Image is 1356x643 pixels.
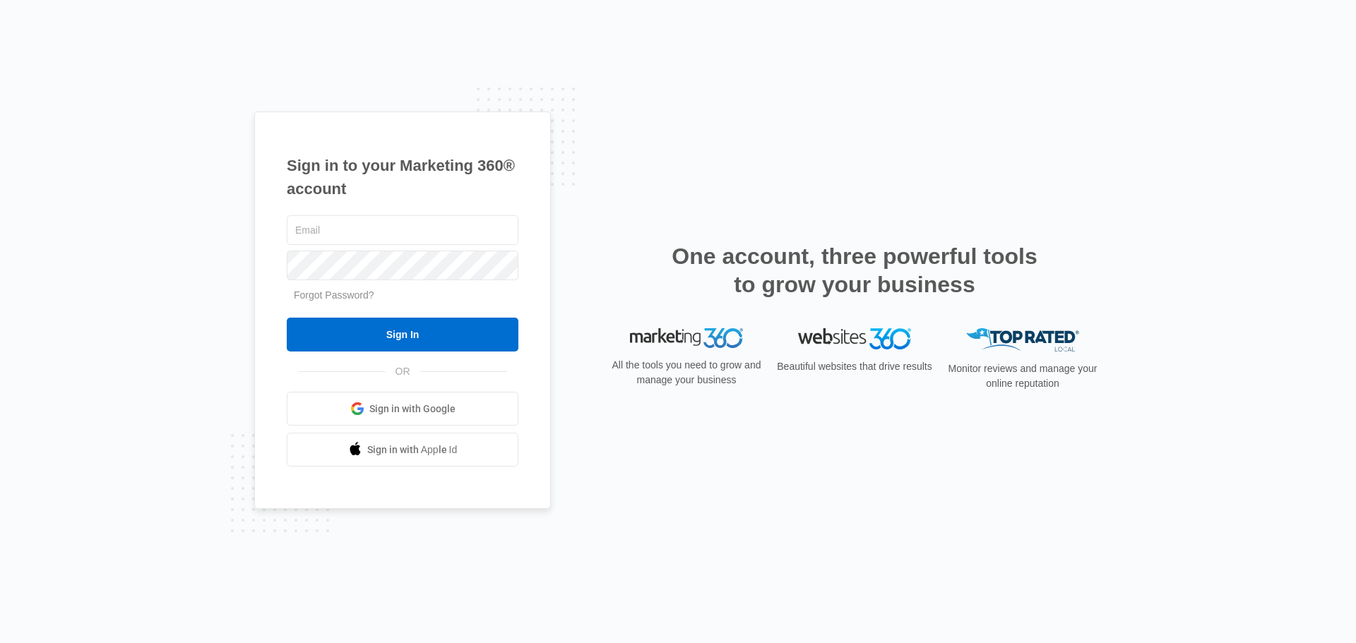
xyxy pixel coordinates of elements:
[386,364,420,379] span: OR
[294,289,374,301] a: Forgot Password?
[287,392,518,426] a: Sign in with Google
[607,358,766,387] p: All the tools you need to grow and manage your business
[966,328,1079,351] img: Top Rated Local
[667,242,1042,299] h2: One account, three powerful tools to grow your business
[630,328,743,348] img: Marketing 360
[369,402,456,416] span: Sign in with Google
[287,318,518,351] input: Sign In
[775,359,934,374] p: Beautiful websites that drive results
[367,443,458,457] span: Sign in with Apple Id
[287,215,518,245] input: Email
[944,361,1102,391] p: Monitor reviews and manage your online reputation
[287,154,518,200] h1: Sign in to your Marketing 360® account
[798,328,911,349] img: Websites 360
[287,433,518,467] a: Sign in with Apple Id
